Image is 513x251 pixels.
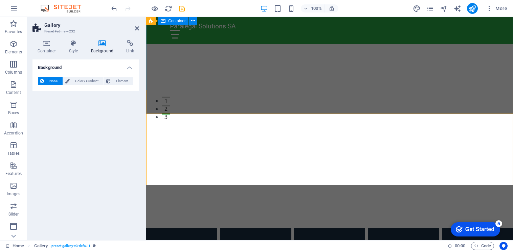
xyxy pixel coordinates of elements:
[34,242,48,250] span: Click to select. Double-click to edit
[448,242,466,250] h6: Session time
[460,243,461,248] span: :
[471,242,494,250] button: Code
[413,5,421,12] i: Design (Ctrl+Alt+Y)
[440,4,448,12] button: navigator
[329,5,335,11] i: On resize automatically adjust zoom level to fit chosen device.
[16,88,24,90] button: 2
[453,5,461,12] i: AI Writer
[5,49,22,55] p: Elements
[7,151,20,156] p: Tables
[32,59,139,72] h4: Background
[6,90,21,95] p: Content
[5,70,22,75] p: Columns
[110,5,118,12] i: Undo: Add element (Ctrl+Z)
[121,40,139,54] h4: Link
[426,5,434,12] i: Pages (Ctrl+Alt+S)
[178,5,186,12] i: Save (Ctrl+S)
[486,5,507,12] span: More
[5,29,22,34] p: Favorites
[7,191,21,197] p: Images
[483,3,510,14] button: More
[50,242,90,250] span: . preset-gallery-v3-default
[5,3,55,18] div: Get Started 5 items remaining, 0% complete
[46,77,61,85] span: None
[104,77,133,85] button: Element
[455,242,465,250] span: 00 00
[32,40,64,54] h4: Container
[467,3,478,14] button: publish
[5,171,22,176] p: Features
[474,242,491,250] span: Code
[34,242,96,250] nav: breadcrumb
[7,232,20,237] p: Header
[86,40,121,54] h4: Background
[44,22,139,28] h2: Gallery
[39,4,90,12] img: Editor Logo
[311,4,322,12] h6: 100%
[426,4,434,12] button: pages
[110,4,118,12] button: undo
[113,77,131,85] span: Element
[4,130,23,136] p: Accordion
[20,7,49,14] div: Get Started
[16,96,24,98] button: 3
[168,19,186,23] span: Container
[468,5,476,12] i: Publish
[38,77,63,85] button: None
[301,4,325,12] button: 100%
[413,4,421,12] button: design
[453,4,462,12] button: text_generator
[8,211,19,217] p: Slider
[178,4,186,12] button: save
[72,77,102,85] span: Color / Gradient
[50,1,57,8] div: 5
[63,77,104,85] button: Color / Gradient
[8,110,19,116] p: Boxes
[499,242,508,250] button: Usercentrics
[164,4,172,12] button: reload
[44,28,126,34] h3: Preset #ed-new-232
[5,242,24,250] a: Click to cancel selection. Double-click to open Pages
[64,40,86,54] h4: Style
[151,4,159,12] button: Click here to leave preview mode and continue editing
[164,5,172,12] i: Reload page
[440,5,448,12] i: Navigator
[93,244,96,248] i: This element is a customizable preset
[16,80,24,81] button: 1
